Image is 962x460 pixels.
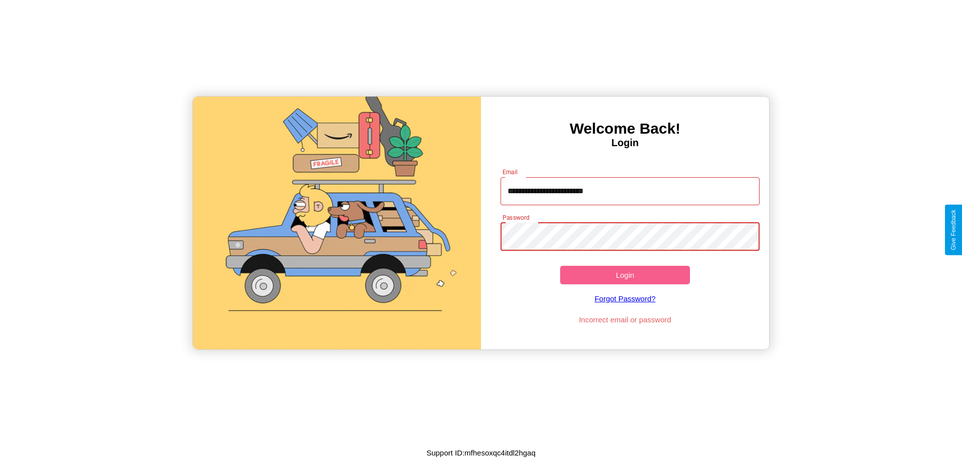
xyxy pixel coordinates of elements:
h3: Welcome Back! [481,120,769,137]
button: Login [560,266,690,284]
img: gif [193,97,481,349]
p: Incorrect email or password [496,313,755,326]
label: Email [503,168,518,176]
p: Support ID: mfhesoxqc4itdl2hgaq [426,446,536,459]
label: Password [503,213,529,222]
div: Give Feedback [950,210,957,250]
a: Forgot Password? [496,284,755,313]
h4: Login [481,137,769,149]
